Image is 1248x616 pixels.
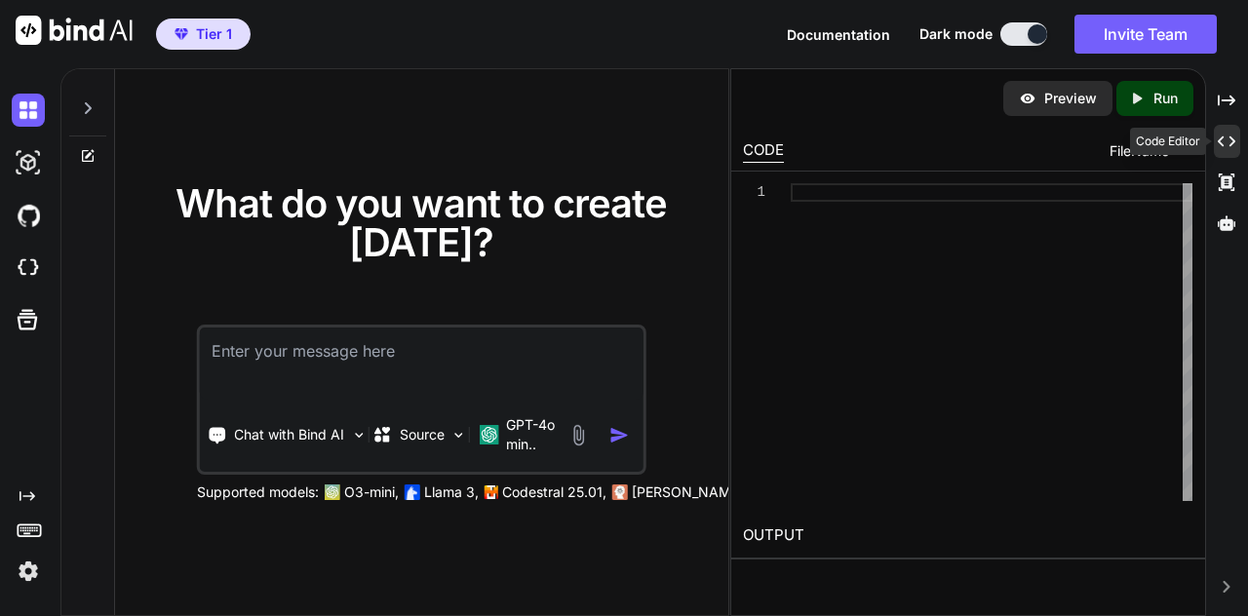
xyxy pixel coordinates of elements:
p: Chat with Bind AI [234,425,344,444]
img: cloudideIcon [12,251,45,285]
img: Bind AI [16,16,133,45]
p: Run [1153,89,1178,108]
img: Mistral-AI [485,485,498,499]
img: claude [612,484,628,500]
span: FileName [1110,141,1169,161]
img: GPT-4 [325,484,340,500]
span: What do you want to create [DATE]? [175,179,667,266]
div: Code Editor [1130,128,1206,155]
button: Documentation [787,24,890,45]
img: preview [1019,90,1036,107]
img: Pick Models [450,427,467,443]
span: Documentation [787,26,890,43]
img: settings [12,555,45,588]
img: githubDark [12,199,45,232]
p: Preview [1044,89,1097,108]
p: Codestral 25.01, [502,482,606,502]
p: Llama 3, [424,482,479,502]
img: Llama2 [405,484,420,500]
p: Supported models: [197,482,319,502]
img: attachment [567,424,590,446]
img: darkAi-studio [12,146,45,179]
img: premium [175,28,188,40]
button: Invite Team [1074,15,1217,54]
button: premiumTier 1 [156,19,251,50]
img: GPT-4o mini [479,425,498,444]
div: 1 [743,183,765,202]
img: icon [609,425,630,445]
p: O3-mini, [344,482,399,502]
span: Dark mode [919,24,993,44]
h2: OUTPUT [731,513,1204,558]
img: Pick Tools [350,427,367,443]
p: [PERSON_NAME] 3.7 Sonnet, [632,482,821,502]
div: CODE [743,139,784,163]
p: GPT-4o min.. [506,415,560,454]
p: Source [400,425,445,444]
span: Tier 1 [196,24,232,44]
img: darkChat [12,94,45,127]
